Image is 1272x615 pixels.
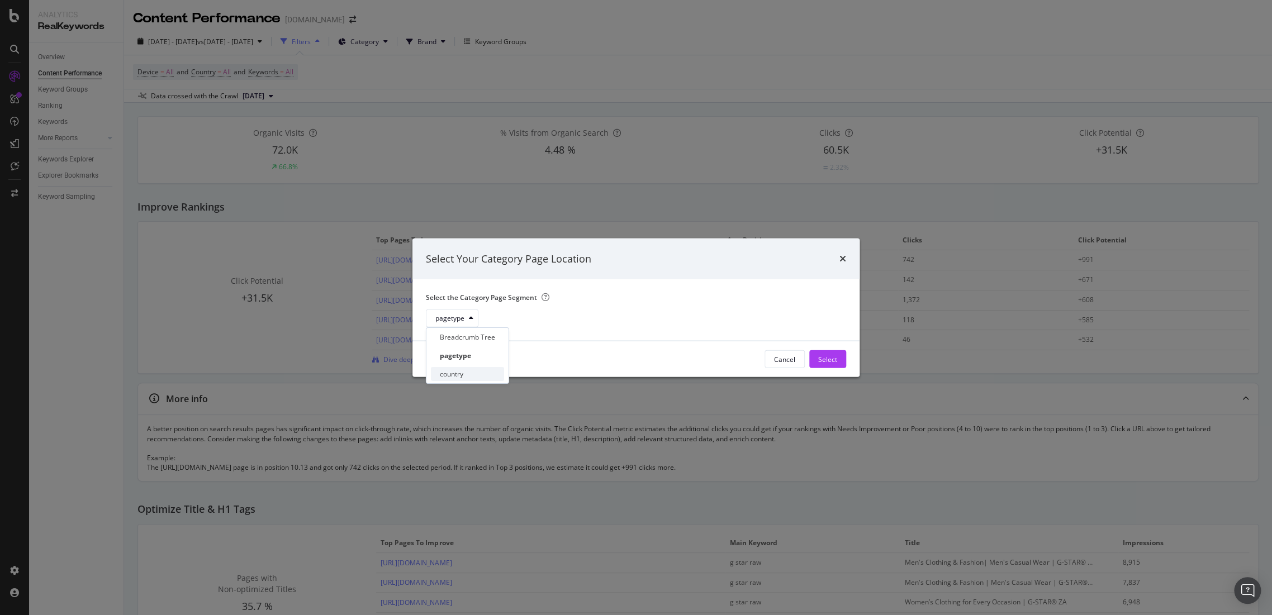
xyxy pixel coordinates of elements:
[818,354,837,364] div: Select
[426,251,591,266] div: Select Your Category Page Location
[1234,577,1261,604] div: Open Intercom Messenger
[440,369,463,379] div: country
[839,251,846,266] div: times
[426,293,837,302] label: Select the Category Page Segment
[426,309,478,327] button: pagetype
[435,315,464,322] div: pagetype
[412,238,860,377] div: modal
[440,351,471,360] div: pagetype
[809,350,846,368] button: Select
[440,332,495,342] div: Breadcrumb Tree
[774,354,795,364] div: Cancel
[765,350,805,368] button: Cancel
